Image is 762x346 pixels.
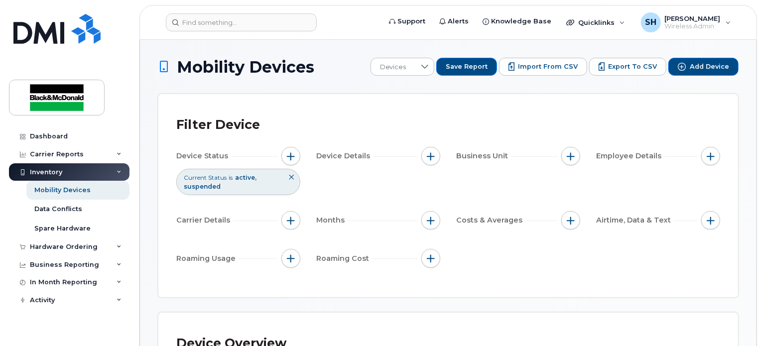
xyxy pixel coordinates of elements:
span: Device Status [176,151,231,161]
span: Devices [371,58,415,76]
span: is [229,173,233,182]
span: Device Details [316,151,373,161]
div: Filter Device [176,112,260,138]
span: Months [316,215,348,226]
span: Business Unit [456,151,511,161]
span: Mobility Devices [177,58,314,76]
span: Airtime, Data & Text [596,215,674,226]
span: Roaming Cost [316,253,372,264]
span: Carrier Details [176,215,233,226]
span: Current Status [184,173,227,182]
button: Add Device [668,58,739,76]
span: active [235,174,256,181]
button: Export to CSV [589,58,666,76]
span: Import from CSV [518,62,578,71]
span: Roaming Usage [176,253,239,264]
button: Save Report [436,58,497,76]
span: Costs & Averages [456,215,525,226]
span: Add Device [690,62,729,71]
button: Import from CSV [499,58,587,76]
span: Employee Details [596,151,664,161]
span: Export to CSV [608,62,657,71]
span: Save Report [446,62,488,71]
span: suspended [184,183,221,190]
